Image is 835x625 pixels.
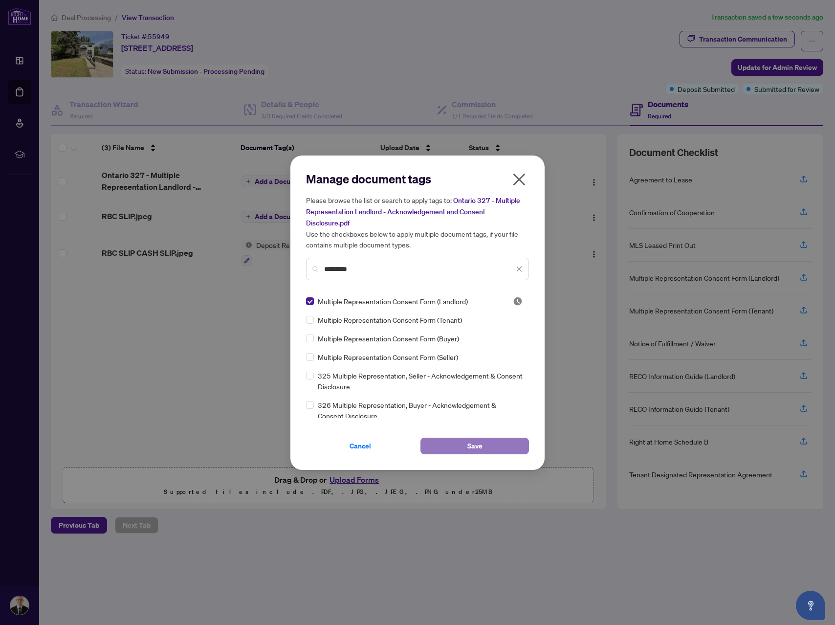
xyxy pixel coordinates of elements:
[467,438,483,454] span: Save
[318,370,523,392] span: 325 Multiple Representation, Seller - Acknowledgement & Consent Disclosure
[511,172,527,187] span: close
[318,352,458,362] span: Multiple Representation Consent Form (Seller)
[318,333,459,344] span: Multiple Representation Consent Form (Buyer)
[318,296,468,307] span: Multiple Representation Consent Form (Landlord)
[318,314,462,325] span: Multiple Representation Consent Form (Tenant)
[306,196,520,227] span: Ontario 327 - Multiple Representation Landlord - Acknowledgement and Consent Disclosure.pdf
[516,266,523,272] span: close
[513,296,523,306] span: Pending Review
[420,438,529,454] button: Save
[318,400,523,421] span: 326 Multiple Representation, Buyer - Acknowledgement & Consent Disclosure
[350,438,371,454] span: Cancel
[306,195,529,250] h5: Please browse the list or search to apply tags to: Use the checkboxes below to apply multiple doc...
[306,438,415,454] button: Cancel
[306,171,529,187] h2: Manage document tags
[796,591,825,620] button: Open asap
[513,296,523,306] img: status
